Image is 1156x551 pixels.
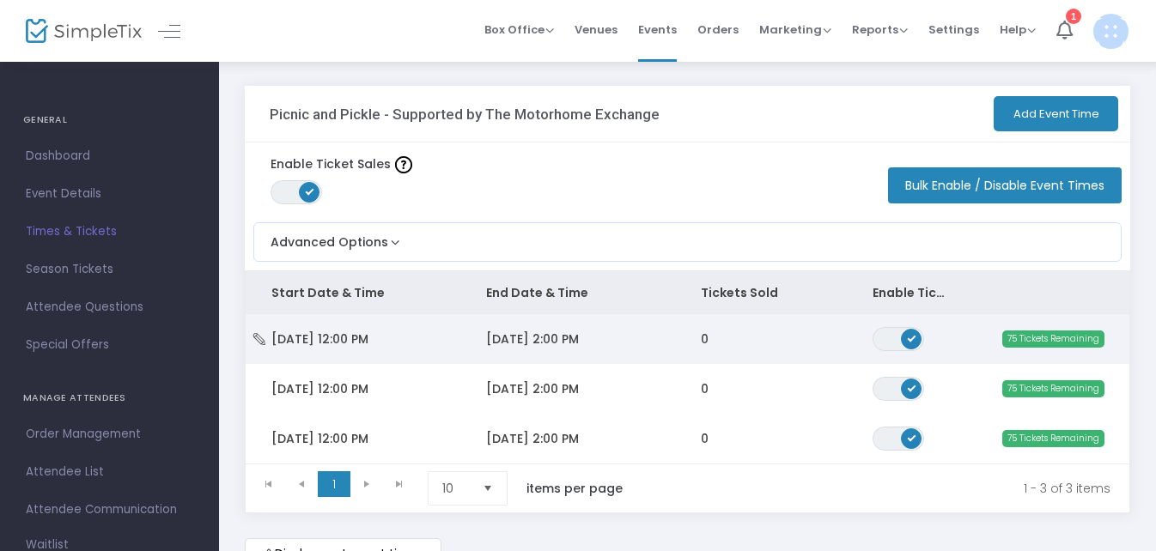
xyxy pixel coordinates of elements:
[1066,9,1081,24] div: 1
[675,271,847,314] th: Tickets Sold
[701,330,709,348] span: 0
[270,106,660,123] h3: Picnic and Pickle - Supported by The Motorhome Exchange
[26,145,193,167] span: Dashboard
[486,380,579,397] span: [DATE] 2:00 PM
[486,330,579,348] span: [DATE] 2:00 PM
[246,271,1129,463] div: Data table
[26,183,193,205] span: Event Details
[26,258,193,281] span: Season Tickets
[306,187,314,196] span: ON
[26,499,193,521] span: Attendee Communication
[271,380,368,397] span: [DATE] 12:00 PM
[908,333,916,342] span: ON
[701,430,709,447] span: 0
[246,271,460,314] th: Start Date & Time
[23,103,196,137] h4: GENERAL
[701,380,709,397] span: 0
[254,223,404,251] button: Advanced Options
[852,21,908,38] span: Reports
[26,423,193,445] span: Order Management
[994,96,1118,131] button: Add Event Time
[26,461,193,483] span: Attendee List
[442,480,469,497] span: 10
[697,8,739,51] span: Orders
[638,8,677,51] span: Events
[271,155,412,173] label: Enable Ticket Sales
[847,271,976,314] th: Enable Ticket Sales
[318,471,350,497] span: Page 1
[908,383,916,391] span: ON
[23,381,196,415] h4: MANAGE ATTENDEES
[908,433,916,441] span: ON
[26,296,193,318] span: Attendee Questions
[476,472,500,505] button: Select
[1002,430,1104,447] span: 75 Tickets Remaining
[659,471,1110,506] kendo-pager-info: 1 - 3 of 3 items
[759,21,831,38] span: Marketing
[1002,380,1104,397] span: 75 Tickets Remaining
[460,271,675,314] th: End Date & Time
[484,21,554,38] span: Box Office
[928,8,979,51] span: Settings
[26,221,193,243] span: Times & Tickets
[26,334,193,356] span: Special Offers
[395,156,412,173] img: question-mark
[1000,21,1036,38] span: Help
[575,8,618,51] span: Venues
[486,430,579,447] span: [DATE] 2:00 PM
[271,430,368,447] span: [DATE] 12:00 PM
[526,480,623,497] label: items per page
[271,330,368,348] span: [DATE] 12:00 PM
[888,167,1122,203] button: Bulk Enable / Disable Event Times
[1002,330,1104,348] span: 75 Tickets Remaining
